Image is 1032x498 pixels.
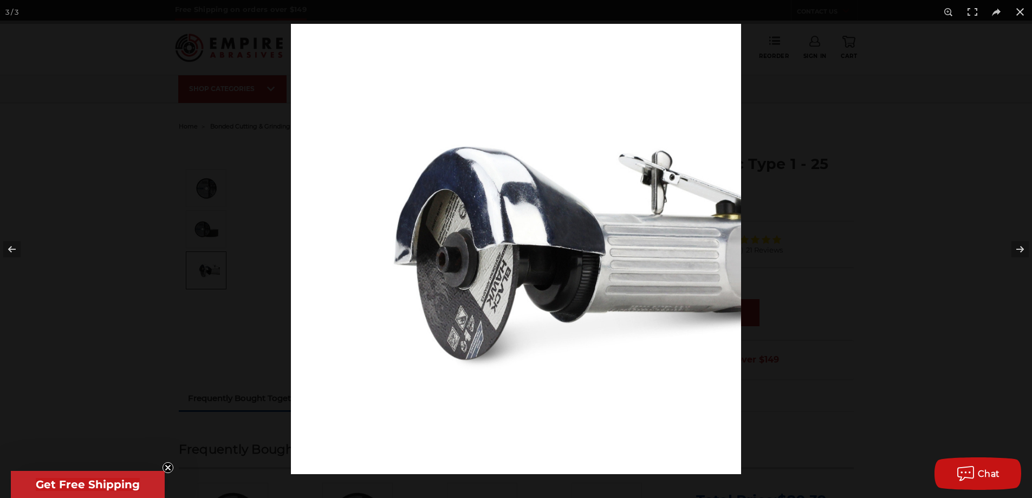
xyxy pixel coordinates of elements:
img: 3-inch-ultra-thin-cutting-disc__01689.1702321427.jpg [291,24,741,474]
span: Chat [978,469,1000,479]
button: Close teaser [163,462,173,473]
button: Chat [934,457,1021,490]
div: Get Free ShippingClose teaser [11,471,165,498]
span: Get Free Shipping [36,478,140,491]
button: Next (arrow right) [994,222,1032,276]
